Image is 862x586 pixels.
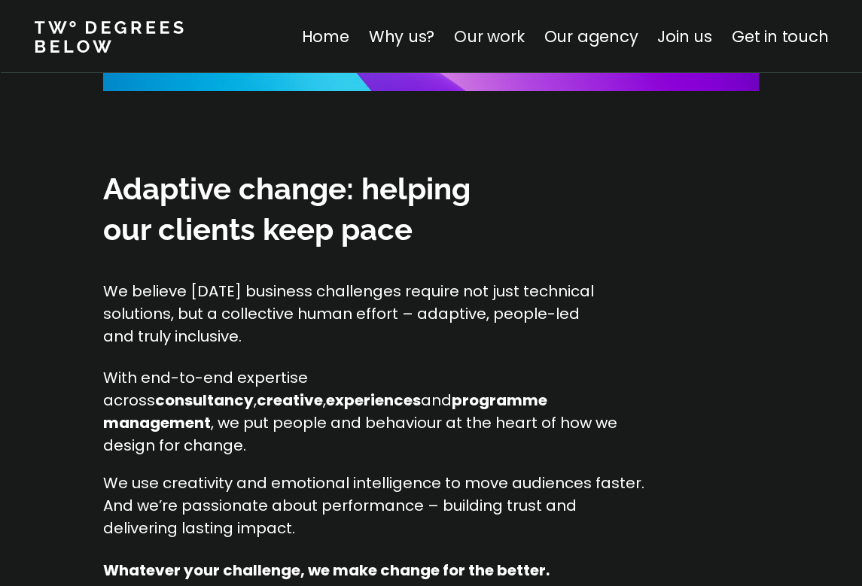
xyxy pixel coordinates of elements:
span: Adaptive change: helping our clients keep pace [103,171,471,247]
strong: creative [257,390,323,411]
strong: consultancy [155,390,254,411]
p: With end-to-end expertise across , , and , we put people and behaviour at the heart of how we des... [103,366,644,457]
p: We believe [DATE] business challenges require not just technical solutions, but a collective huma... [103,280,599,348]
a: Our agency [544,26,638,47]
a: Join us [657,26,712,47]
a: Home [301,26,349,47]
p: We use creativity and emotional intelligence to move audiences faster. And we’re passionate about... [103,472,644,539]
strong: Whatever your challenge, we make change for the better. [103,560,550,581]
a: Why us? [368,26,434,47]
a: Our work [454,26,524,47]
a: Get in touch [732,26,828,47]
strong: experiences [326,390,421,411]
